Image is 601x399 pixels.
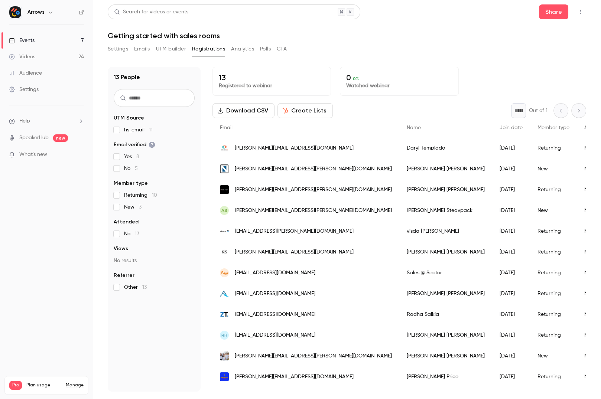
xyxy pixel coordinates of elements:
[134,43,150,55] button: Emails
[235,248,354,256] span: [PERSON_NAME][EMAIL_ADDRESS][DOMAIN_NAME]
[9,69,42,77] div: Audience
[492,221,530,242] div: [DATE]
[135,231,139,236] span: 13
[114,141,155,148] span: Email verified
[9,6,21,18] img: Arrows
[500,125,523,130] span: Join date
[149,127,153,133] span: 11
[156,43,186,55] button: UTM builder
[260,43,271,55] button: Polls
[530,262,577,283] div: Returning
[108,43,128,55] button: Settings
[277,43,287,55] button: CTA
[530,138,577,158] div: Returning
[235,373,354,381] span: [PERSON_NAME][EMAIL_ADDRESS][DOMAIN_NAME]
[539,4,568,19] button: Share
[492,262,530,283] div: [DATE]
[114,180,148,187] span: Member type
[221,207,227,214] span: AS
[277,103,333,118] button: Create Lists
[114,245,128,252] span: Views
[114,114,195,291] section: facet-groups
[135,166,138,171] span: 5
[114,114,144,122] span: UTM Source
[530,366,577,387] div: Returning
[19,117,30,125] span: Help
[192,43,225,55] button: Registrations
[219,82,325,89] p: Registered to webinar
[399,325,492,346] div: [PERSON_NAME] [PERSON_NAME]
[152,193,157,198] span: 10
[530,179,577,200] div: Returning
[220,248,229,256] img: kitchensync.us
[231,43,254,55] button: Analytics
[399,262,492,283] div: Sales @ Sector
[114,8,188,16] div: Search for videos or events
[124,284,147,291] span: Other
[492,242,530,262] div: [DATE]
[530,283,577,304] div: Returning
[399,366,492,387] div: [PERSON_NAME] Price
[220,289,229,298] img: alula.clg.com
[142,285,147,290] span: 13
[9,53,35,60] div: Videos
[235,165,392,173] span: [PERSON_NAME][EMAIL_ADDRESS][PERSON_NAME][DOMAIN_NAME]
[124,203,142,211] span: New
[235,207,392,215] span: [PERSON_NAME][EMAIL_ADDRESS][PERSON_NAME][DOMAIN_NAME]
[346,73,452,82] p: 0
[235,290,315,298] span: [EMAIL_ADDRESS][DOMAIN_NAME]
[529,107,548,114] p: Out of 1
[136,154,139,159] span: 8
[492,325,530,346] div: [DATE]
[212,103,274,118] button: Download CSV
[75,151,84,158] iframe: Noticeable Trigger
[124,126,153,134] span: hs_email
[399,200,492,221] div: [PERSON_NAME] Steavpack
[26,382,61,388] span: Plan usage
[235,144,354,152] span: [PERSON_NAME][EMAIL_ADDRESS][DOMAIN_NAME]
[537,125,569,130] span: Member type
[353,76,360,81] span: 0 %
[9,117,84,125] li: help-dropdown-opener
[399,158,492,179] div: [PERSON_NAME] [PERSON_NAME]
[530,304,577,325] div: Returning
[399,138,492,158] div: Daryl Templado
[235,352,392,360] span: [PERSON_NAME][EMAIL_ADDRESS][PERSON_NAME][DOMAIN_NAME]
[124,165,138,172] span: No
[220,310,229,319] img: zerotek.com
[220,125,233,130] span: Email
[27,9,45,16] h6: Arrows
[124,192,157,199] span: Returning
[220,185,229,194] img: veyerlogistics.com
[530,158,577,179] div: New
[235,331,315,339] span: [EMAIL_ADDRESS][DOMAIN_NAME]
[219,73,325,82] p: 13
[221,269,228,276] span: S@
[235,311,315,318] span: [EMAIL_ADDRESS][DOMAIN_NAME]
[407,125,421,130] span: Name
[9,381,22,390] span: Pro
[492,283,530,304] div: [DATE]
[492,200,530,221] div: [DATE]
[220,351,229,360] img: paddington-academy.org
[346,82,452,89] p: Watched webinar
[114,218,139,226] span: Attended
[220,164,229,173] img: nextpax.com
[399,304,492,325] div: Radha Saikia
[53,134,68,142] span: new
[114,73,140,82] h1: 13 People
[235,269,315,277] span: [EMAIL_ADDRESS][DOMAIN_NAME]
[235,228,354,235] span: [EMAIL_ADDRESS][PERSON_NAME][DOMAIN_NAME]
[124,230,139,238] span: No
[220,372,229,381] img: growthlondon.uk
[9,86,39,93] div: Settings
[108,31,586,40] h1: Getting started with sales rooms
[220,144,229,153] img: brivityva.com
[221,332,227,339] span: RH
[66,382,84,388] a: Manage
[530,200,577,221] div: New
[9,37,35,44] div: Events
[19,151,47,158] span: What's new
[139,205,142,210] span: 3
[492,304,530,325] div: [DATE]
